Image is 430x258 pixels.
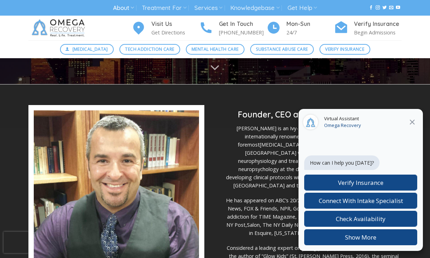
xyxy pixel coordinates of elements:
span: Tech Addiction Care [125,46,174,53]
span: Substance Abuse Care [256,46,308,53]
button: Scroll for more [201,59,229,77]
a: Follow on Facebook [369,5,373,10]
h2: Founder, CEO and Chief Clinical Officer [226,109,402,120]
p: [PERSON_NAME] is an Ivy-League educated [MEDICAL_DATA], an internationally renowned speaker, and ... [226,124,402,190]
p: He has appeared on ABC’s 20/20, Good Morning America, the CBS Evening News, FOX & Friends, NPR, G... [226,196,402,237]
a: Send us an email [389,5,393,10]
a: Tech Addiction Care [119,44,180,55]
span: [MEDICAL_DATA] [72,46,108,53]
img: Omega Recovery [28,16,91,40]
a: Substance Abuse Care [250,44,314,55]
h4: Get In Touch [219,20,267,29]
h4: Verify Insurance [354,20,402,29]
a: Verify Insurance [319,44,370,55]
a: Follow on YouTube [396,5,400,10]
span: Mental Health Care [192,46,238,53]
a: Verify Insurance Begin Admissions [334,20,402,37]
a: About [113,1,134,15]
p: [PHONE_NUMBER] [219,28,267,37]
a: Knowledgebase [230,1,279,15]
p: Begin Admissions [354,28,402,37]
p: 24/7 [286,28,334,37]
a: Treatment For [142,1,186,15]
p: Get Directions [151,28,199,37]
a: Get Help [287,1,317,15]
a: [MEDICAL_DATA] [60,44,114,55]
span: Verify Insurance [325,46,364,53]
h4: Mon-Sun [286,20,334,29]
a: Follow on Twitter [382,5,387,10]
a: Mental Health Care [186,44,244,55]
a: Get In Touch [PHONE_NUMBER] [199,20,267,37]
a: [MEDICAL_DATA] [260,141,301,148]
a: Visit Us Get Directions [131,20,199,37]
h4: Visit Us [151,20,199,29]
a: Follow on Instagram [376,5,380,10]
a: Services [194,1,222,15]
